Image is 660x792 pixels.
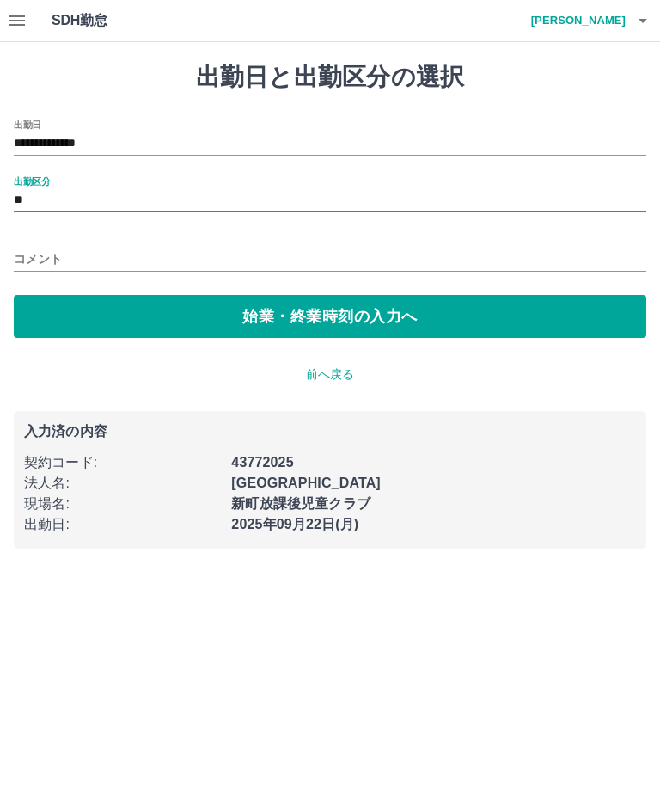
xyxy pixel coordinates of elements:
p: 法人名 : [24,473,221,494]
p: 現場名 : [24,494,221,514]
p: 出勤日 : [24,514,221,535]
b: 2025年09月22日(月) [231,517,358,531]
p: 前へ戻る [14,365,646,384]
b: 新町放課後児童クラブ [231,496,370,511]
label: 出勤区分 [14,175,50,187]
button: 始業・終業時刻の入力へ [14,295,646,338]
b: 43772025 [231,455,293,470]
h1: 出勤日と出勤区分の選択 [14,63,646,92]
b: [GEOGRAPHIC_DATA] [231,476,381,490]
p: 入力済の内容 [24,425,636,439]
label: 出勤日 [14,118,41,131]
p: 契約コード : [24,452,221,473]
